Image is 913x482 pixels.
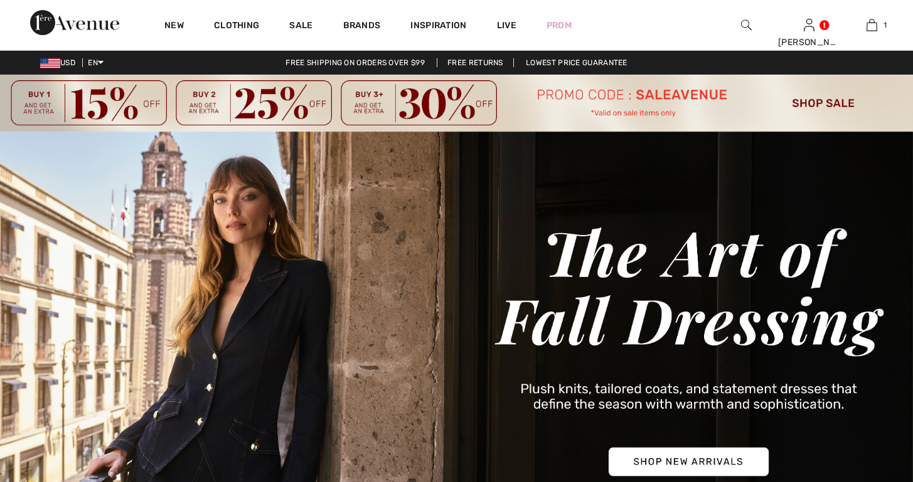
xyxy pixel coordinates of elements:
a: Live [497,19,516,32]
a: Free shipping on orders over $99 [275,58,435,67]
a: Lowest Price Guarantee [516,58,638,67]
div: [PERSON_NAME] [778,36,840,49]
a: 1 [841,18,902,33]
a: Clothing [214,20,259,33]
img: search the website [741,18,752,33]
span: 1 [884,19,887,31]
img: My Bag [867,18,877,33]
img: My Info [804,18,814,33]
img: 1ère Avenue [30,10,119,35]
span: Inspiration [410,20,466,33]
a: Sale [289,20,312,33]
a: Sign In [804,19,814,31]
a: New [164,20,184,33]
a: Free Returns [437,58,514,67]
a: Prom [547,19,572,32]
span: EN [88,58,104,67]
img: US Dollar [40,58,60,68]
a: Brands [343,20,381,33]
span: USD [40,58,80,67]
